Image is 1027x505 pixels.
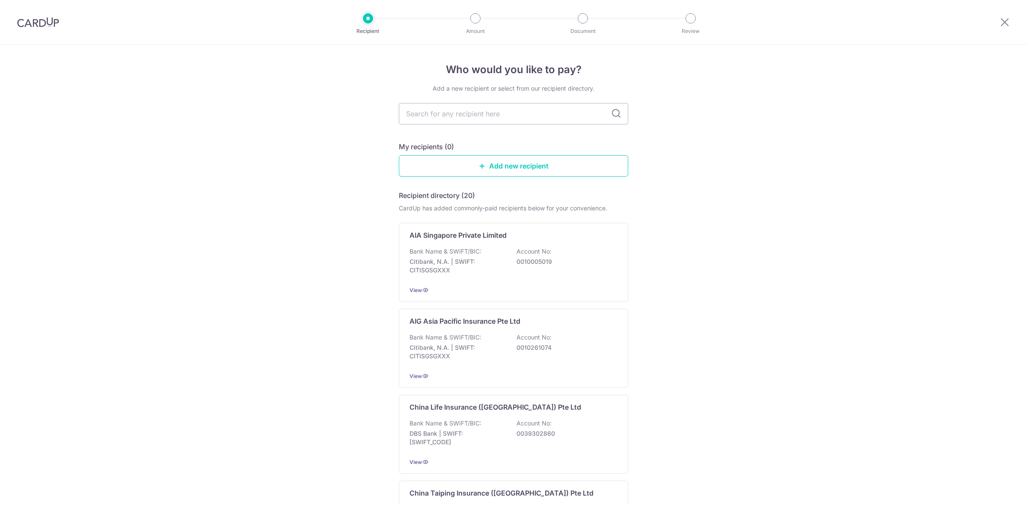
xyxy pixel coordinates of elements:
p: DBS Bank | SWIFT: [SWIFT_CODE] [410,429,505,446]
p: Review [659,27,722,35]
p: Document [551,27,614,35]
p: Recipient [336,27,400,35]
h5: My recipients (0) [399,142,454,152]
p: 0039302860 [516,429,612,438]
div: Add a new recipient or select from our recipient directory. [399,84,628,93]
a: Add new recipient [399,155,628,177]
p: AIA Singapore Private Limited [410,230,507,240]
a: View [410,287,422,293]
input: Search for any recipient here [399,103,628,124]
p: Citibank, N.A. | SWIFT: CITISGSGXXX [410,343,505,360]
p: China Life Insurance ([GEOGRAPHIC_DATA]) Pte Ltd [410,402,581,412]
p: Bank Name & SWIFT/BIC: [410,247,481,256]
p: Citibank, N.A. | SWIFT: CITISGSGXXX [410,257,505,275]
p: Account No: [516,419,552,428]
img: CardUp [17,17,59,27]
h5: Recipient directory (20) [399,190,475,201]
p: 0010261074 [516,343,612,352]
p: China Taiping Insurance ([GEOGRAPHIC_DATA]) Pte Ltd [410,488,594,498]
div: CardUp has added commonly-paid recipients below for your convenience. [399,204,628,213]
h4: Who would you like to pay? [399,62,628,77]
p: 0010005019 [516,257,612,266]
p: Bank Name & SWIFT/BIC: [410,419,481,428]
a: View [410,459,422,465]
p: Account No: [516,247,552,256]
a: View [410,373,422,379]
p: Amount [444,27,507,35]
p: Account No: [516,333,552,342]
iframe: Opens a widget where you can find more information [972,479,1018,501]
p: AIG Asia Pacific Insurance Pte Ltd [410,316,520,326]
p: Bank Name & SWIFT/BIC: [410,333,481,342]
